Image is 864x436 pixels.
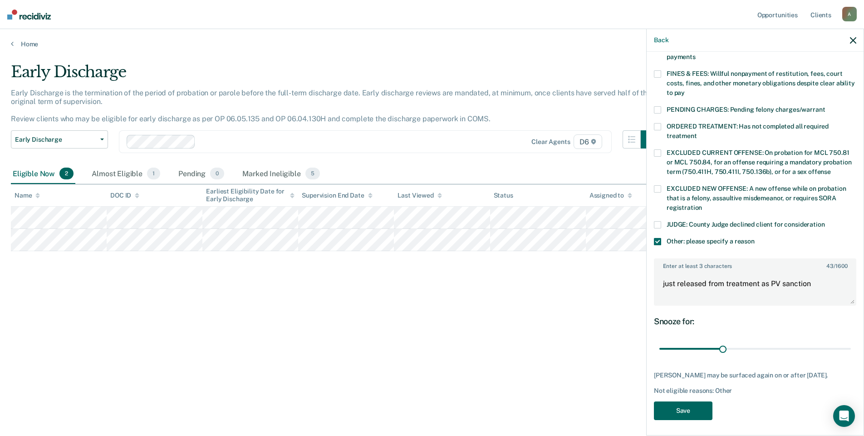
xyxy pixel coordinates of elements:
span: 2 [59,168,74,179]
button: Save [654,401,712,420]
div: Almost Eligible [90,164,162,184]
a: Home [11,40,853,48]
span: ORDERED TREATMENT: Has not completed all required treatment [667,123,829,139]
div: [PERSON_NAME] may be surfaced again on or after [DATE]. [654,372,856,379]
div: Last Viewed [398,192,442,199]
div: Marked Ineligible [241,164,322,184]
div: Earliest Eligibility Date for Early Discharge [206,188,295,203]
div: Open Intercom Messenger [833,405,855,427]
div: Status [494,192,513,199]
div: A [842,7,857,21]
span: FINES & FEES: Willful nonpayment of restitution, fees, court costs, fines, and other monetary obl... [667,70,855,96]
span: EXCLUDED NEW OFFENSE: A new offense while on probation that is a felony, assaultive misdemeanor, ... [667,185,846,211]
div: Clear agents [531,138,570,146]
div: Snooze for: [654,317,856,327]
span: 5 [305,168,320,179]
span: / 1600 [826,263,847,269]
div: Assigned to [589,192,632,199]
div: DOC ID [110,192,139,199]
div: Name [15,192,40,199]
div: Supervision End Date [302,192,372,199]
div: Eligible Now [11,164,75,184]
button: Back [654,36,668,44]
span: 1 [147,168,160,179]
span: PENDING CHARGES: Pending felony charges/warrant [667,106,825,113]
label: Enter at least 3 characters [655,259,855,269]
span: RESTITUTION: Has not completed court-ordered restitution payments [667,44,840,60]
span: 43 [826,263,834,269]
span: JUDGE: County Judge declined client for consideration [667,221,825,228]
p: Early Discharge is the termination of the period of probation or parole before the full-term disc... [11,89,655,124]
div: Not eligible reasons: Other [654,387,856,395]
div: Early Discharge [11,63,659,89]
span: D6 [574,134,602,149]
div: Pending [177,164,226,184]
span: Other: please specify a reason [667,238,755,245]
span: EXCLUDED CURRENT OFFENSE: On probation for MCL 750.81 or MCL 750.84, for an offense requiring a m... [667,149,851,175]
img: Recidiviz [7,10,51,20]
span: 0 [210,168,224,179]
span: Early Discharge [15,136,97,144]
textarea: just released from treatment as PV sanction [655,271,855,305]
